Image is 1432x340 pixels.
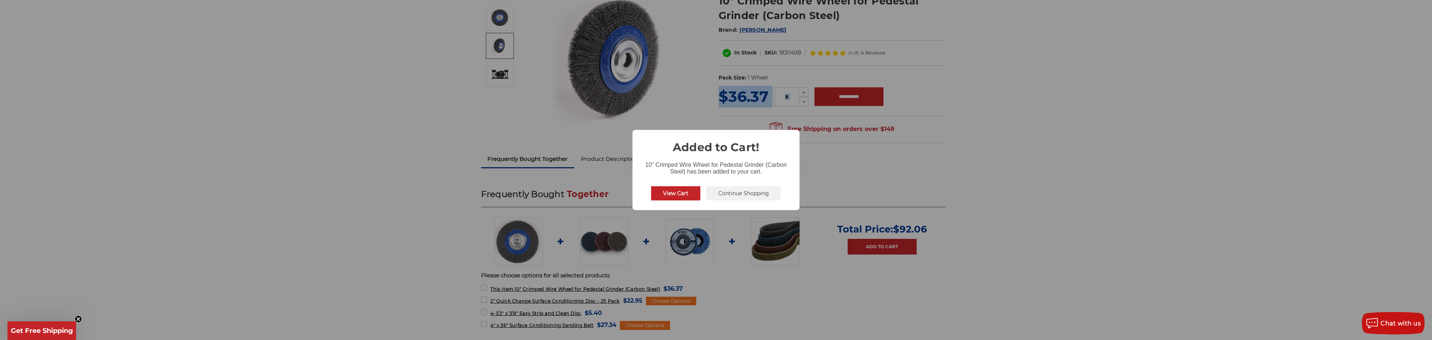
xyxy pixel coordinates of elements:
[706,186,781,200] button: Continue Shopping
[1362,312,1425,334] button: Chat with us
[75,315,82,323] button: Close teaser
[632,156,800,177] div: 10" Crimped Wire Wheel for Pedestal Grinder (Carbon Steel) has been added to your cart.
[632,130,800,156] h2: Added to Cart!
[651,186,700,200] button: View Cart
[1381,320,1421,327] span: Chat with us
[11,327,73,335] span: Get Free Shipping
